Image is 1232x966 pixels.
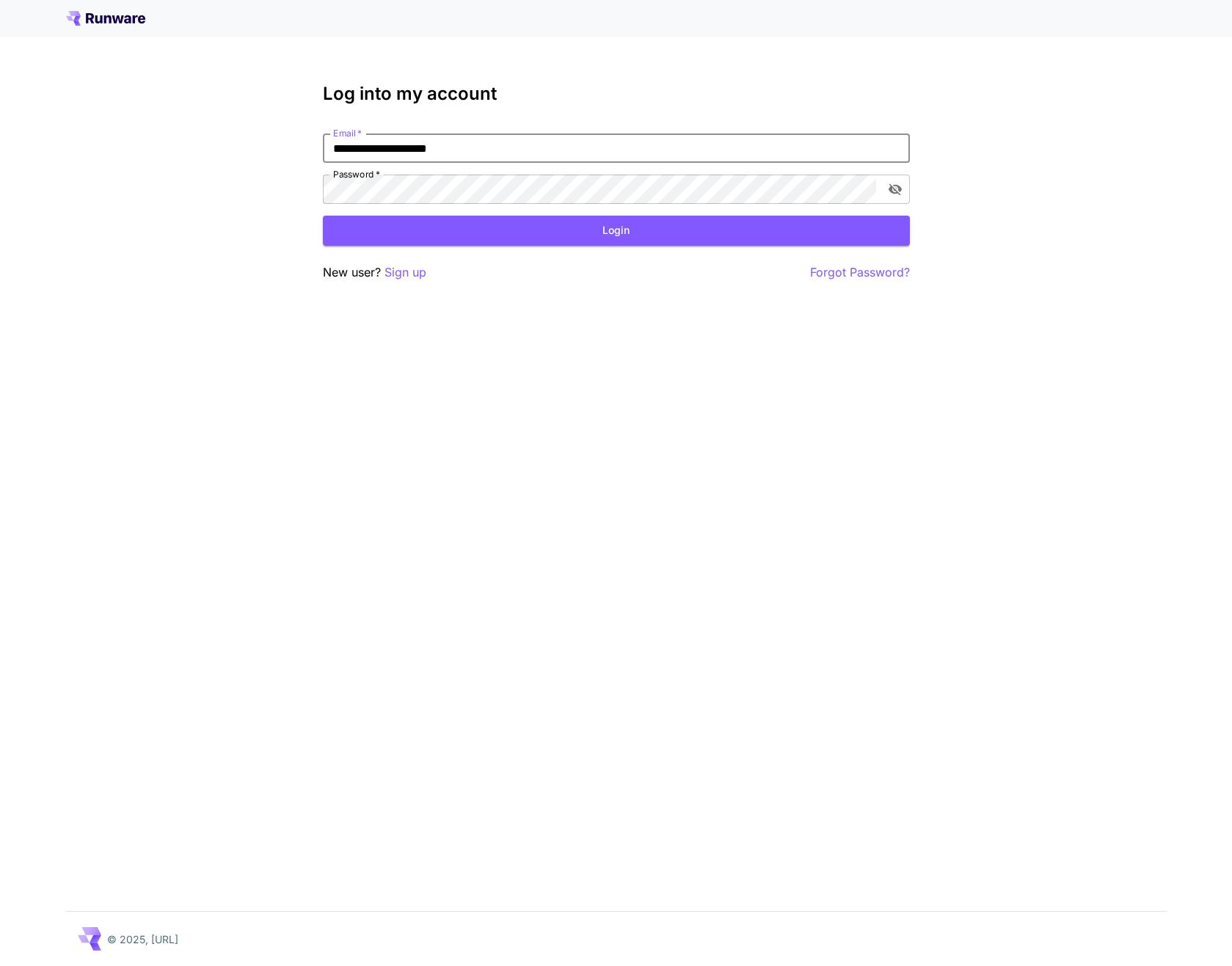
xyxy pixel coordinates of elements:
[384,263,426,282] button: Sign up
[107,932,178,947] p: © 2025, [URL]
[323,216,910,246] button: Login
[323,263,426,282] p: New user?
[333,168,380,180] label: Password
[333,127,362,139] label: Email
[810,263,910,282] button: Forgot Password?
[323,84,910,104] h3: Log into my account
[882,176,908,202] button: toggle password visibility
